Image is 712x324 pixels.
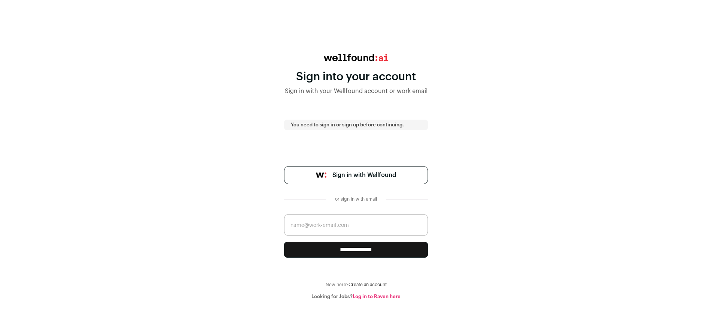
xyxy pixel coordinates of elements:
[284,87,428,96] div: Sign in with your Wellfound account or work email
[332,171,396,180] span: Sign in with Wellfound
[291,122,421,128] p: You need to sign in or sign up before continuing.
[284,166,428,184] a: Sign in with Wellfound
[324,54,388,61] img: wellfound:ai
[284,282,428,288] div: New here?
[316,172,326,178] img: wellfound-symbol-flush-black-fb3c872781a75f747ccb3a119075da62bfe97bd399995f84a933054e44a575c4.png
[349,282,387,287] a: Create an account
[284,214,428,236] input: name@work-email.com
[284,70,428,84] div: Sign into your account
[353,294,401,299] a: Log in to Raven here
[284,294,428,300] div: Looking for Jobs?
[332,196,380,202] div: or sign in with email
